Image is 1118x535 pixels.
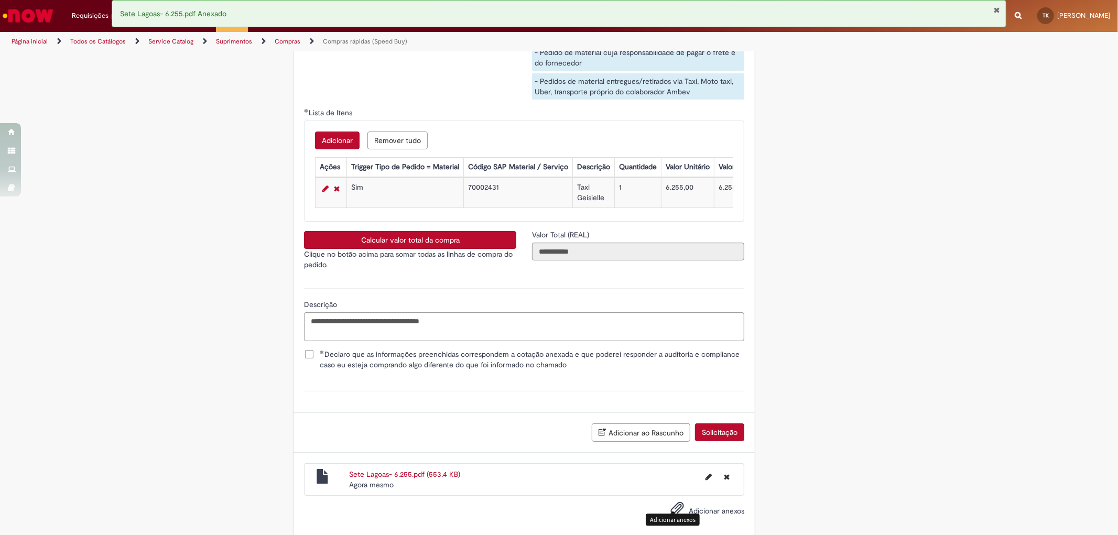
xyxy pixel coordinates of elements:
[714,178,781,208] td: 6.255,00
[347,178,464,208] td: Sim
[532,243,744,260] input: Valor Total (REAL)
[315,132,360,149] button: Add a row for Lista de Itens
[331,182,342,195] a: Remover linha 1
[573,158,615,177] th: Descrição
[1043,12,1049,19] span: TK
[718,469,736,486] button: Excluir Sete Lagoas- 6.255.pdf
[1057,11,1110,20] span: [PERSON_NAME]
[304,231,516,249] button: Calcular valor total da compra
[349,480,394,489] time: 30/09/2025 16:27:02
[320,349,744,370] span: Declaro que as informações preenchidas correspondem a cotação anexada e que poderei responder a a...
[573,178,615,208] td: Taxi Geisielle
[349,480,394,489] span: Agora mesmo
[216,37,252,46] a: Suprimentos
[994,6,1001,14] button: Fechar Notificação
[464,158,573,177] th: Código SAP Material / Serviço
[320,350,324,354] span: Obrigatório Preenchido
[661,178,714,208] td: 6.255,00
[646,514,700,526] div: Adicionar anexos
[8,32,737,51] ul: Trilhas de página
[1,5,55,26] img: ServiceNow
[532,73,744,100] div: - Pedidos de material entregues/retirados via Taxi, Moto taxi, Uber, transporte próprio do colabo...
[699,469,718,486] button: Editar nome de arquivo Sete Lagoas- 6.255.pdf
[309,108,354,117] span: Lista de Itens
[689,506,744,516] span: Adicionar anexos
[661,158,714,177] th: Valor Unitário
[367,132,428,149] button: Remove all rows for Lista de Itens
[304,312,744,341] textarea: Descrição
[316,158,347,177] th: Ações
[70,37,126,46] a: Todos os Catálogos
[72,10,108,21] span: Requisições
[532,230,591,240] label: Somente leitura - Valor Total (REAL)
[323,37,407,46] a: Compras rápidas (Speed Buy)
[111,12,120,21] span: 9
[347,158,464,177] th: Trigger Tipo de Pedido = Material
[615,178,661,208] td: 1
[695,423,744,441] button: Solicitação
[148,37,193,46] a: Service Catalog
[12,37,48,46] a: Página inicial
[532,45,744,71] div: - Pedido de material cuja responsabilidade de pagar o frete é do fornecedor
[592,423,690,442] button: Adicionar ao Rascunho
[320,182,331,195] a: Editar Linha 1
[714,158,781,177] th: Valor Total Moeda
[668,498,687,522] button: Adicionar anexos
[304,108,309,113] span: Obrigatório Preenchido
[304,249,516,270] p: Clique no botão acima para somar todas as linhas de compra do pedido.
[275,37,300,46] a: Compras
[464,178,573,208] td: 70002431
[120,9,226,18] span: Sete Lagoas- 6.255.pdf Anexado
[615,158,661,177] th: Quantidade
[304,300,339,309] span: Descrição
[349,470,460,479] a: Sete Lagoas- 6.255.pdf (553.4 KB)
